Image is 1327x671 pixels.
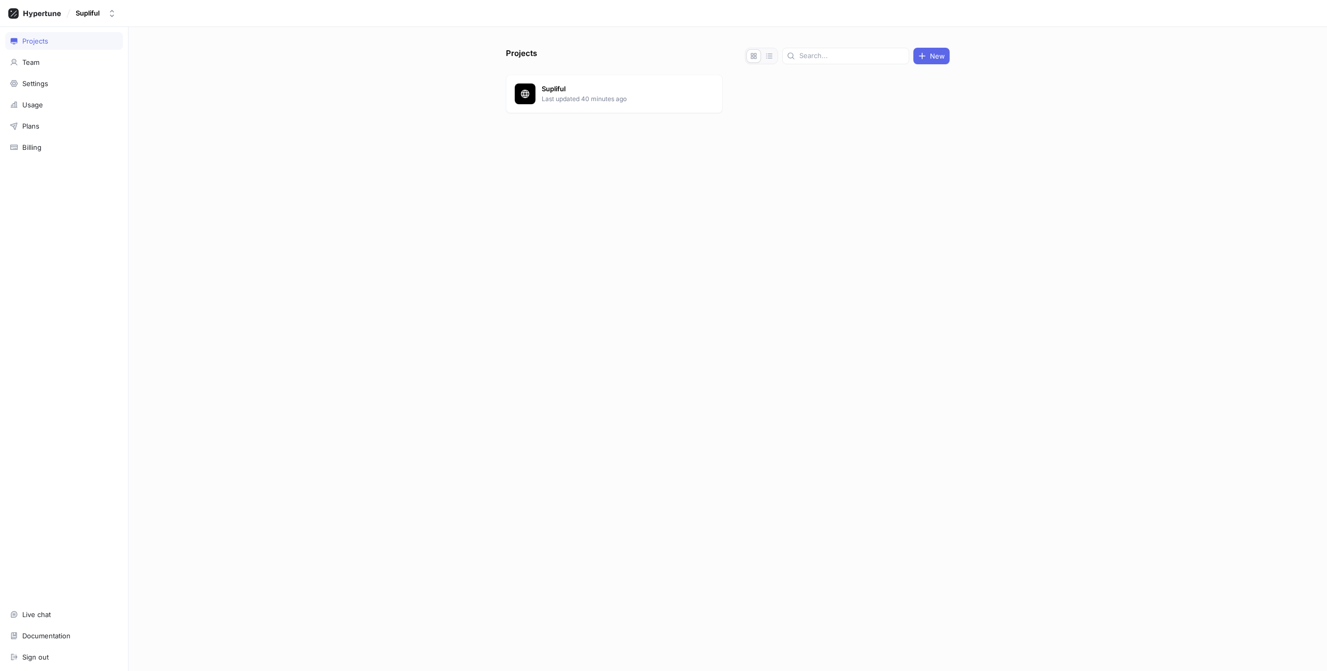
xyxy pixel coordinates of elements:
div: Usage [22,101,43,109]
p: Last updated 40 minutes ago [542,94,692,104]
input: Search... [799,51,905,61]
div: Billing [22,143,41,151]
button: New [913,48,950,64]
a: Plans [5,117,123,135]
a: Usage [5,96,123,114]
div: Live chat [22,610,51,619]
a: Projects [5,32,123,50]
div: Plans [22,122,39,130]
div: Team [22,58,39,66]
p: Projects [506,48,537,64]
span: New [930,53,945,59]
div: Supliful [76,9,100,18]
a: Team [5,53,123,71]
div: Documentation [22,632,70,640]
div: Sign out [22,653,49,661]
p: Supliful [542,84,692,94]
button: Supliful [72,5,120,22]
div: Settings [22,79,48,88]
div: Projects [22,37,48,45]
a: Billing [5,138,123,156]
a: Documentation [5,627,123,645]
a: Settings [5,75,123,92]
